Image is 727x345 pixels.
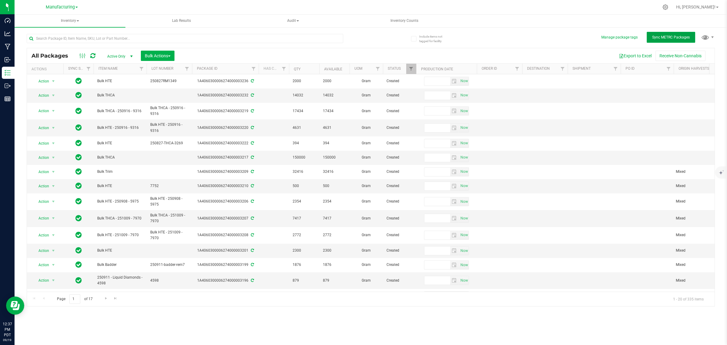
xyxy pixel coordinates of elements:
[15,15,125,27] span: Inventory
[5,31,11,37] inline-svg: Analytics
[75,231,82,239] span: In Sync
[293,125,316,131] span: 4631
[388,66,401,71] a: Status
[450,77,459,85] span: select
[50,168,57,176] span: select
[293,199,316,204] span: 2354
[450,197,459,206] span: select
[459,214,469,223] span: select
[450,182,459,190] span: select
[459,123,469,132] span: Set Current date
[50,182,57,190] span: select
[450,231,459,239] span: select
[97,232,143,238] span: Bulk HTE - 251009 - 7970
[323,155,346,160] span: 150000
[459,276,469,285] span: Set Current date
[191,199,260,204] div: 1A4060300006274000003206
[293,216,316,221] span: 7417
[387,78,413,84] span: Created
[679,66,709,71] a: Origin Harvests
[250,169,254,174] span: Sync from Compliance System
[5,96,11,102] inline-svg: Reports
[151,66,173,71] a: Lot Number
[33,214,49,223] span: Action
[52,294,98,304] span: Page of 17
[32,67,61,71] div: Actions
[601,35,638,40] button: Manage package tags
[46,5,75,10] span: Manufacturing
[33,77,49,85] span: Action
[349,15,460,27] a: Inventory Counts
[33,246,49,255] span: Action
[459,276,469,285] span: select
[353,169,379,175] span: Gram
[150,213,188,224] span: Bulk THCA - 251009 - 7970
[459,153,469,162] span: select
[191,248,260,253] div: 1A4060300006274000003201
[353,183,379,189] span: Gram
[33,153,49,162] span: Action
[84,64,94,74] a: Filter
[668,294,709,303] span: 1 - 20 of 335 items
[238,15,348,27] span: Audit
[250,263,254,267] span: Sync from Compliance System
[387,108,413,114] span: Created
[387,232,413,238] span: Created
[191,78,260,84] div: 1A4060300006274000003236
[279,64,289,74] a: Filter
[141,51,174,61] button: Bulk Actions
[459,261,469,269] span: select
[5,83,11,89] inline-svg: Outbound
[5,44,11,50] inline-svg: Manufacturing
[382,18,427,23] span: Inventory Counts
[387,92,413,98] span: Created
[97,78,143,84] span: Bulk HTE
[150,229,188,241] span: Bulk HTE - 251009 - 7970
[293,78,316,84] span: 2000
[250,248,254,253] span: Sync from Compliance System
[5,57,11,63] inline-svg: Inbound
[323,262,346,268] span: 1876
[75,123,82,132] span: In Sync
[250,93,254,97] span: Sync from Compliance System
[293,140,316,146] span: 394
[33,231,49,239] span: Action
[323,140,346,146] span: 394
[182,64,192,74] a: Filter
[293,232,316,238] span: 2772
[98,66,118,71] a: Item Name
[459,261,469,270] span: Set Current date
[652,35,690,39] span: Sync METRC Packages
[33,276,49,285] span: Action
[150,105,188,117] span: Bulk THCA - 250916 - 9316
[482,66,497,71] a: Order Id
[191,216,260,221] div: 1A4060300006274000003207
[250,233,254,237] span: Sync from Compliance System
[97,108,143,114] span: Bulk THCA - 250916 - 9316
[75,276,82,285] span: In Sync
[527,66,550,71] a: Destination
[75,260,82,269] span: In Sync
[459,77,469,85] span: Set Current date
[450,168,459,176] span: select
[75,197,82,206] span: In Sync
[197,66,217,71] a: Package ID
[97,183,143,189] span: Bulk HTE
[387,169,413,175] span: Created
[97,140,143,146] span: Bulk HTE
[664,64,674,74] a: Filter
[97,275,143,286] span: 250911 - Liquid Diamonds - 4598
[97,199,143,204] span: Bulk HTE - 250908 - 5975
[324,67,342,71] a: Available
[353,232,379,238] span: Gram
[626,66,635,71] a: PO ID
[294,67,300,71] a: Qty
[150,278,188,283] span: 4598
[353,262,379,268] span: Gram
[237,15,348,27] a: Audit
[293,155,316,160] span: 150000
[353,125,379,131] span: Gram
[111,294,120,303] a: Go to the last page
[126,15,237,27] a: Lab Results
[250,216,254,220] span: Sync from Compliance System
